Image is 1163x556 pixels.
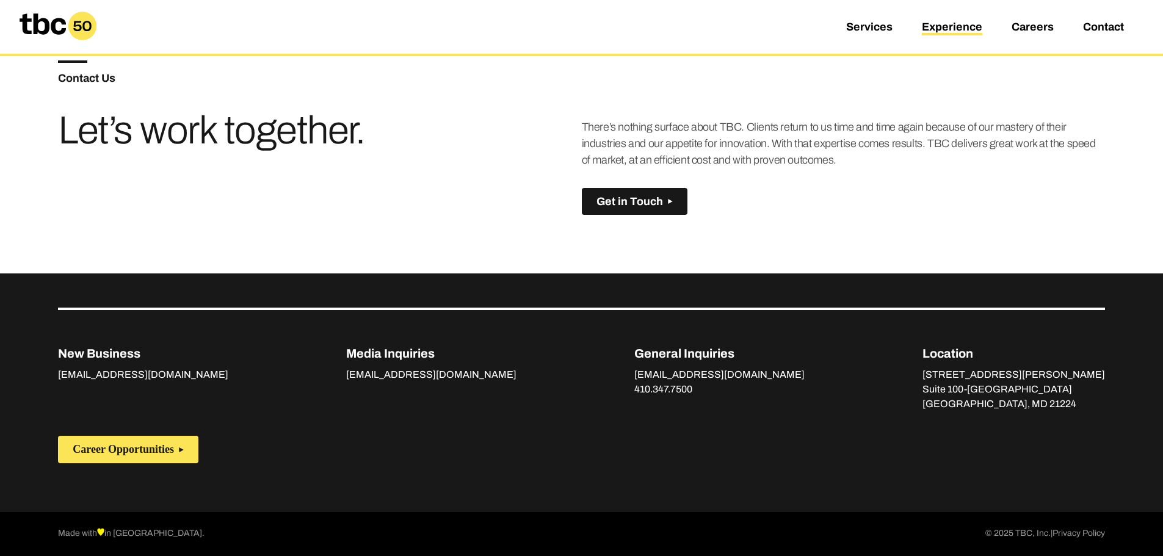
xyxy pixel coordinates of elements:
[634,369,805,383] a: [EMAIL_ADDRESS][DOMAIN_NAME]
[922,344,1105,363] p: Location
[922,21,982,35] a: Experience
[922,397,1105,411] p: [GEOGRAPHIC_DATA], MD 21224
[846,21,893,35] a: Services
[1012,21,1054,35] a: Careers
[985,527,1105,541] p: © 2025 TBC, Inc.
[58,436,198,463] button: Career Opportunities
[582,188,687,215] button: Get in Touch
[922,382,1105,397] p: Suite 100-[GEOGRAPHIC_DATA]
[634,344,805,363] p: General Inquiries
[1052,527,1105,541] a: Privacy Policy
[634,384,692,397] a: 410.347.7500
[346,369,516,383] a: [EMAIL_ADDRESS][DOMAIN_NAME]
[58,73,581,84] h5: Contact Us
[58,344,228,363] p: New Business
[73,443,174,456] span: Career Opportunities
[922,367,1105,382] p: [STREET_ADDRESS][PERSON_NAME]
[582,119,1105,168] p: There’s nothing surface about TBC. Clients return to us time and time again because of our master...
[596,195,663,208] span: Get in Touch
[58,369,228,383] a: [EMAIL_ADDRESS][DOMAIN_NAME]
[1051,529,1052,538] span: |
[58,527,205,541] p: Made with in [GEOGRAPHIC_DATA].
[1083,21,1124,35] a: Contact
[58,113,407,148] h3: Let’s work together.
[10,35,106,48] a: Home
[346,344,516,363] p: Media Inquiries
